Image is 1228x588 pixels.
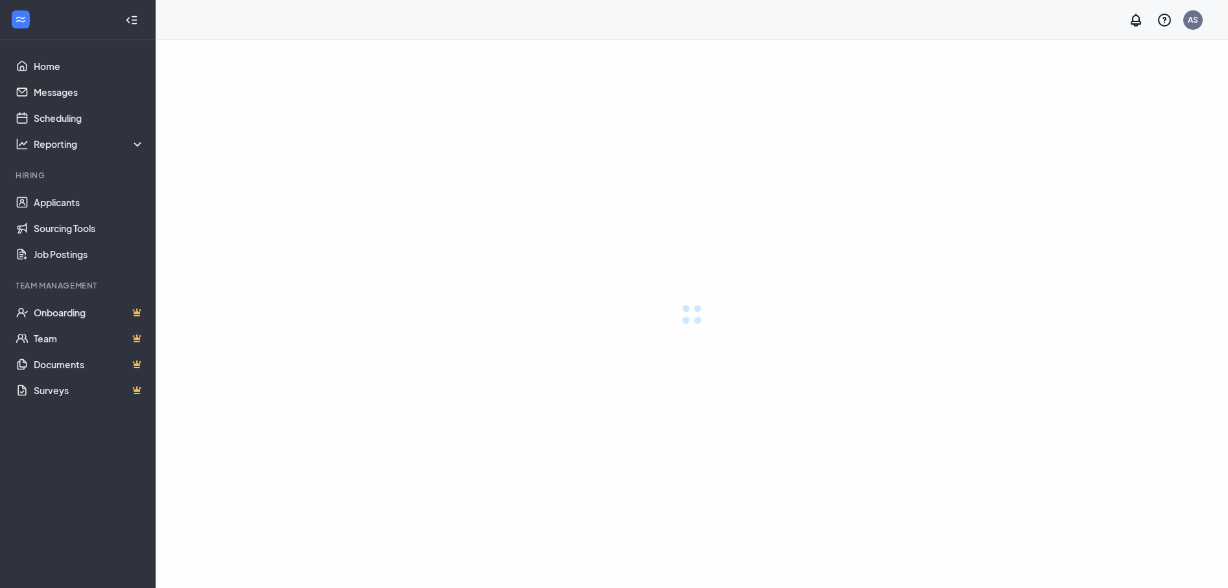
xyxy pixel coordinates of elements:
[34,351,145,377] a: DocumentsCrown
[16,137,29,150] svg: Analysis
[1128,12,1144,28] svg: Notifications
[34,300,145,325] a: OnboardingCrown
[34,105,145,131] a: Scheduling
[34,189,145,215] a: Applicants
[34,241,145,267] a: Job Postings
[34,79,145,105] a: Messages
[1188,14,1198,25] div: AS
[34,137,145,150] div: Reporting
[34,53,145,79] a: Home
[34,377,145,403] a: SurveysCrown
[34,325,145,351] a: TeamCrown
[16,280,142,291] div: Team Management
[34,215,145,241] a: Sourcing Tools
[1157,12,1172,28] svg: QuestionInfo
[14,13,27,26] svg: WorkstreamLogo
[125,14,138,27] svg: Collapse
[16,170,142,181] div: Hiring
